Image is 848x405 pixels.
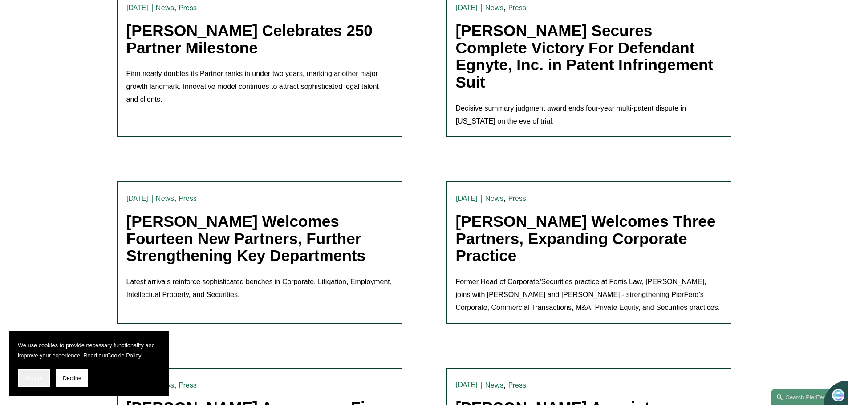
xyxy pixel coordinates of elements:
[503,193,506,203] span: ,
[456,195,478,202] time: [DATE]
[126,68,393,106] p: Firm nearly doubles its Partner ranks in under two years, marking another major growth landmark. ...
[456,22,714,91] a: [PERSON_NAME] Secures Complete Victory For Defendant Egnyte, Inc. in Patent Infringement Suit
[179,381,197,389] a: Press
[9,331,169,396] section: Cookie banner
[456,276,722,314] p: Former Head of Corporate/Securities practice at Fortis Law, [PERSON_NAME], joins with [PERSON_NAM...
[771,389,834,405] a: Search this site
[126,4,149,12] time: [DATE]
[63,375,81,381] span: Decline
[25,375,42,381] span: Accept
[107,352,141,359] a: Cookie Policy
[456,213,716,264] a: [PERSON_NAME] Welcomes Three Partners, Expanding Corporate Practice
[126,213,366,264] a: [PERSON_NAME] Welcomes Fourteen New Partners, Further Strengthening Key Departments
[456,381,478,389] time: [DATE]
[508,4,527,12] a: Press
[485,381,503,389] a: News
[56,369,88,387] button: Decline
[179,4,197,12] a: Press
[174,380,176,389] span: ,
[174,193,176,203] span: ,
[485,4,503,12] a: News
[508,381,527,389] a: Press
[156,4,174,12] a: News
[508,194,527,203] a: Press
[456,4,478,12] time: [DATE]
[179,194,197,203] a: Press
[18,340,160,361] p: We use cookies to provide necessary functionality and improve your experience. Read our .
[485,194,503,203] a: News
[156,194,174,203] a: News
[126,22,373,56] a: [PERSON_NAME] Celebrates 250 Partner Milestone
[18,369,50,387] button: Accept
[503,3,506,12] span: ,
[174,3,176,12] span: ,
[503,380,506,389] span: ,
[126,276,393,301] p: Latest arrivals reinforce sophisticated benches in Corporate, Litigation, Employment, Intellectua...
[126,195,149,202] time: [DATE]
[456,102,722,128] p: Decisive summary judgment award ends four-year multi-patent dispute in [US_STATE] on the eve of t...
